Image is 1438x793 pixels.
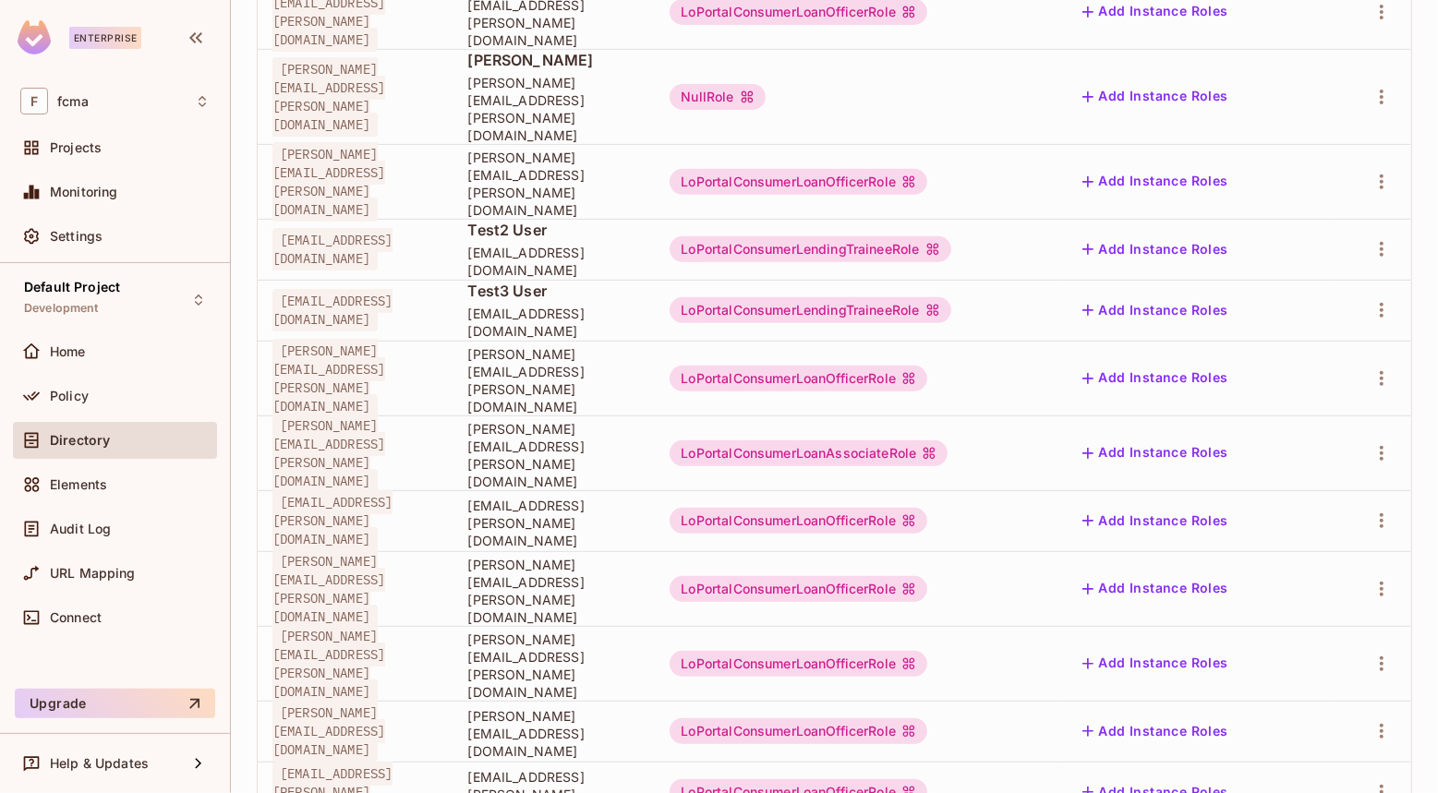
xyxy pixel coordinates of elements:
[50,185,118,199] span: Monitoring
[272,339,385,418] span: [PERSON_NAME][EMAIL_ADDRESS][PERSON_NAME][DOMAIN_NAME]
[467,497,640,549] span: [EMAIL_ADDRESS][PERSON_NAME][DOMAIN_NAME]
[50,229,103,244] span: Settings
[57,94,89,109] span: Workspace: fcma
[670,169,927,195] div: LoPortalConsumerLoanOfficerRole
[670,576,927,602] div: LoPortalConsumerLoanOfficerRole
[50,433,110,448] span: Directory
[467,244,640,279] span: [EMAIL_ADDRESS][DOMAIN_NAME]
[1075,649,1236,679] button: Add Instance Roles
[18,20,51,54] img: SReyMgAAAABJRU5ErkJggg==
[1075,167,1236,197] button: Add Instance Roles
[272,57,385,137] span: [PERSON_NAME][EMAIL_ADDRESS][PERSON_NAME][DOMAIN_NAME]
[24,301,99,316] span: Development
[272,228,393,270] span: [EMAIL_ADDRESS][DOMAIN_NAME]
[467,149,640,219] span: [PERSON_NAME][EMAIL_ADDRESS][PERSON_NAME][DOMAIN_NAME]
[467,707,640,760] span: [PERSON_NAME][EMAIL_ADDRESS][DOMAIN_NAME]
[467,631,640,701] span: [PERSON_NAME][EMAIL_ADDRESS][PERSON_NAME][DOMAIN_NAME]
[69,27,141,49] div: Enterprise
[50,566,136,581] span: URL Mapping
[1075,574,1236,604] button: Add Instance Roles
[670,718,927,744] div: LoPortalConsumerLoanOfficerRole
[272,414,385,493] span: [PERSON_NAME][EMAIL_ADDRESS][PERSON_NAME][DOMAIN_NAME]
[467,420,640,490] span: [PERSON_NAME][EMAIL_ADDRESS][PERSON_NAME][DOMAIN_NAME]
[670,440,948,466] div: LoPortalConsumerLoanAssociateRole
[50,344,86,359] span: Home
[272,142,385,222] span: [PERSON_NAME][EMAIL_ADDRESS][PERSON_NAME][DOMAIN_NAME]
[50,140,102,155] span: Projects
[1075,295,1236,325] button: Add Instance Roles
[670,508,927,534] div: LoPortalConsumerLoanOfficerRole
[670,651,927,677] div: LoPortalConsumerLoanOfficerRole
[1075,716,1236,746] button: Add Instance Roles
[272,549,385,629] span: [PERSON_NAME][EMAIL_ADDRESS][PERSON_NAME][DOMAIN_NAME]
[20,88,48,114] span: F
[467,345,640,415] span: [PERSON_NAME][EMAIL_ADDRESS][PERSON_NAME][DOMAIN_NAME]
[467,50,640,70] span: [PERSON_NAME]
[467,305,640,340] span: [EMAIL_ADDRESS][DOMAIN_NAME]
[272,289,393,331] span: [EMAIL_ADDRESS][DOMAIN_NAME]
[670,236,950,262] div: LoPortalConsumerLendingTraineeRole
[15,689,215,718] button: Upgrade
[467,281,640,301] span: Test3 User
[1075,82,1236,112] button: Add Instance Roles
[50,522,111,536] span: Audit Log
[24,280,120,294] span: Default Project
[1075,364,1236,393] button: Add Instance Roles
[50,756,149,771] span: Help & Updates
[467,74,640,144] span: [PERSON_NAME][EMAIL_ADDRESS][PERSON_NAME][DOMAIN_NAME]
[272,701,385,762] span: [PERSON_NAME][EMAIL_ADDRESS][DOMAIN_NAME]
[1075,506,1236,535] button: Add Instance Roles
[50,610,102,625] span: Connect
[1075,439,1236,468] button: Add Instance Roles
[50,477,107,492] span: Elements
[272,490,393,551] span: [EMAIL_ADDRESS][PERSON_NAME][DOMAIN_NAME]
[1075,234,1236,264] button: Add Instance Roles
[272,624,385,703] span: [PERSON_NAME][EMAIL_ADDRESS][PERSON_NAME][DOMAIN_NAME]
[50,389,89,403] span: Policy
[670,84,765,110] div: NullRole
[670,366,927,391] div: LoPortalConsumerLoanOfficerRole
[467,556,640,626] span: [PERSON_NAME][EMAIL_ADDRESS][PERSON_NAME][DOMAIN_NAME]
[670,297,950,323] div: LoPortalConsumerLendingTraineeRole
[467,220,640,240] span: Test2 User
